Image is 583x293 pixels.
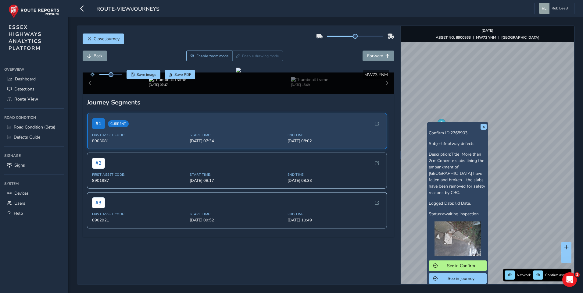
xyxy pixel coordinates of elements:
[149,77,186,83] img: Thumbnail frame
[174,72,191,77] span: Save PDF
[440,276,482,281] span: See in journey
[481,124,487,130] button: x
[450,130,467,136] span: 2768903
[288,212,382,217] span: End Time:
[92,133,186,137] span: First Asset Code:
[440,263,482,269] span: See in Confirm
[442,211,479,217] span: awaiting inspection
[4,94,64,104] a: Route View
[9,4,59,18] img: rr logo
[14,162,25,168] span: Signs
[14,210,23,216] span: Help
[575,272,580,277] span: 1
[367,53,383,59] span: Forward
[137,72,156,77] span: Save image
[4,132,64,142] a: Defects Guide
[94,36,120,42] span: Close journey
[92,158,105,169] span: # 2
[291,83,328,87] div: [DATE] 15:09
[92,197,105,208] span: # 3
[429,140,487,147] p: Subject:
[436,35,539,40] div: | |
[4,113,64,122] div: Road Condition
[4,122,64,132] a: Road Condition (Beta)
[539,3,570,14] button: Rob Lee3
[288,138,382,144] span: [DATE] 08:02
[444,141,474,146] span: footway defects
[190,212,284,217] span: Start Time:
[288,172,382,177] span: End Time:
[429,130,487,136] p: Confirm ID:
[288,178,382,183] span: [DATE] 08:33
[190,172,284,177] span: Start Time:
[186,51,232,61] button: Zoom
[83,51,107,61] button: Back
[14,86,34,92] span: Detections
[83,34,124,44] button: Close journey
[4,84,64,94] a: Detections
[4,198,64,208] a: Users
[4,74,64,84] a: Dashboard
[4,179,64,188] div: System
[14,200,25,206] span: Users
[92,118,105,129] span: # 1
[517,273,531,277] span: Network
[429,200,487,207] p: Logged Date:
[436,35,471,40] strong: ASSET NO. 8900863
[429,211,487,217] p: Status:
[165,70,195,79] button: PDF
[92,138,186,144] span: 8903081
[455,200,471,206] span: lid Date,
[92,217,186,223] span: 8902921
[96,5,159,14] span: route-view/journeys
[190,217,284,223] span: [DATE] 09:52
[190,178,284,183] span: [DATE] 08:17
[501,35,539,40] strong: [GEOGRAPHIC_DATA]
[196,54,229,58] span: Enable zoom mode
[4,151,64,160] div: Signage
[429,273,487,284] button: See in journey
[363,51,394,61] button: Forward
[15,76,36,82] span: Dashboard
[4,65,64,74] div: Overview
[14,96,38,102] span: Route View
[545,273,570,277] span: Confirm assets
[127,70,160,79] button: Save
[437,119,445,132] div: Map marker
[288,217,382,223] span: [DATE] 10:49
[14,124,55,130] span: Road Condition (Beta)
[291,77,328,83] img: Thumbnail frame
[4,208,64,218] a: Help
[4,188,64,198] a: Devices
[190,138,284,144] span: [DATE] 07:34
[539,3,549,14] img: diamond-layout
[108,120,129,127] span: Current
[87,98,390,107] div: Journey Segments
[92,212,186,217] span: First Asset Code:
[429,260,487,271] button: See in Confirm
[364,72,388,78] span: MW73 YNM
[14,134,40,140] span: Defects Guide
[190,133,284,137] span: Start Time:
[92,172,186,177] span: First Asset Code:
[435,221,481,256] img: https://www.essexhighways.org/reports/2022/03/16/Report_c3369a37e6a842dcb26cecf131a4dcd3_20220316...
[476,35,496,40] strong: MW73 YNM
[288,133,382,137] span: End Time:
[562,272,577,287] iframe: Intercom live chat
[14,190,29,196] span: Devices
[4,160,64,170] a: Signs
[94,53,102,59] span: Back
[481,28,493,33] strong: [DATE]
[9,24,42,52] span: ESSEX HIGHWAYS ANALYTICS PLATFORM
[429,151,487,196] p: Description:
[552,3,568,14] span: Rob Lee3
[92,178,186,183] span: 8901987
[429,151,485,196] span: Title=More than 2cm,Concrete slabs lining the embankment of [GEOGRAPHIC_DATA] have fallen and bro...
[149,83,186,87] div: [DATE] 07:47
